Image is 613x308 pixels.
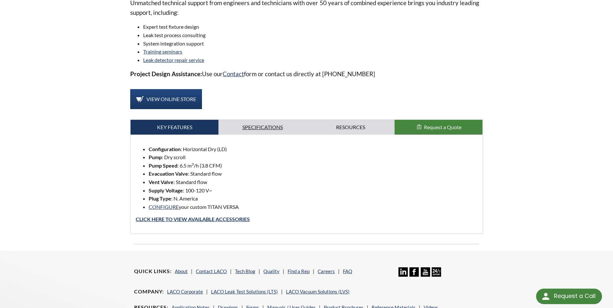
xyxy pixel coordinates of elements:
[196,268,227,274] a: Contact LACO
[134,288,164,295] h4: Company
[149,195,171,201] strong: Plug Type
[136,216,250,222] a: Click Here to view Available accessories
[149,154,162,160] strong: Pump
[263,268,280,274] a: Quality
[554,289,596,303] div: Request a Call
[149,169,477,178] li: : Standard flow
[541,291,551,302] img: round button
[134,268,172,275] h4: Quick Links
[218,120,306,135] a: Specifications
[235,268,255,274] a: Tech Blog
[130,69,482,79] p: Use our form or contact us directly at [PHONE_NUMBER]
[211,289,278,294] a: LACO Leak Test Solutions (LTS)
[149,187,183,193] strong: Supply Voltage
[149,145,477,153] li: : Horizontal Dry (LD)
[343,268,352,274] a: FAQ
[318,268,335,274] a: Careers
[286,289,350,294] a: LACO Vacuum Solutions (LVS)
[143,39,482,48] li: System integration support
[149,170,188,177] strong: Evacuation Valve
[149,204,179,210] a: CONFIGURE
[536,289,602,304] div: Request a Call
[149,203,477,211] li: your custom TITAN VERSA
[149,161,477,170] li: : 6.5 m /h (3.8 CFM)
[432,272,441,278] a: 24/7 Support
[149,194,477,203] li: : N. America
[149,162,177,169] strong: Pump Speed
[131,120,218,135] a: Key Features
[288,268,310,274] a: Find a Rep
[143,57,204,63] a: Leak detector repair service
[223,70,244,77] a: Contact
[424,124,461,130] span: Request a Quote
[143,31,482,39] li: Leak test process consulting
[175,268,188,274] a: About
[432,267,441,277] img: 24/7 Support Icon
[143,23,482,31] li: Expert test fixture design
[149,153,477,161] li: : Dry scroll
[130,89,202,109] a: View Online Store
[143,48,182,55] a: Training seminars
[149,186,477,195] li: : 100-120 V~
[307,120,395,135] a: Resources
[149,178,477,186] li: : Standard flow
[395,120,482,135] button: Request a Quote
[192,162,194,167] sup: 3
[167,289,203,294] a: LACO Corporate
[149,146,181,152] strong: Configuration
[146,96,196,102] span: View Online Store
[130,70,202,77] strong: Project Design Assistance:
[149,179,174,185] strong: Vent Valve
